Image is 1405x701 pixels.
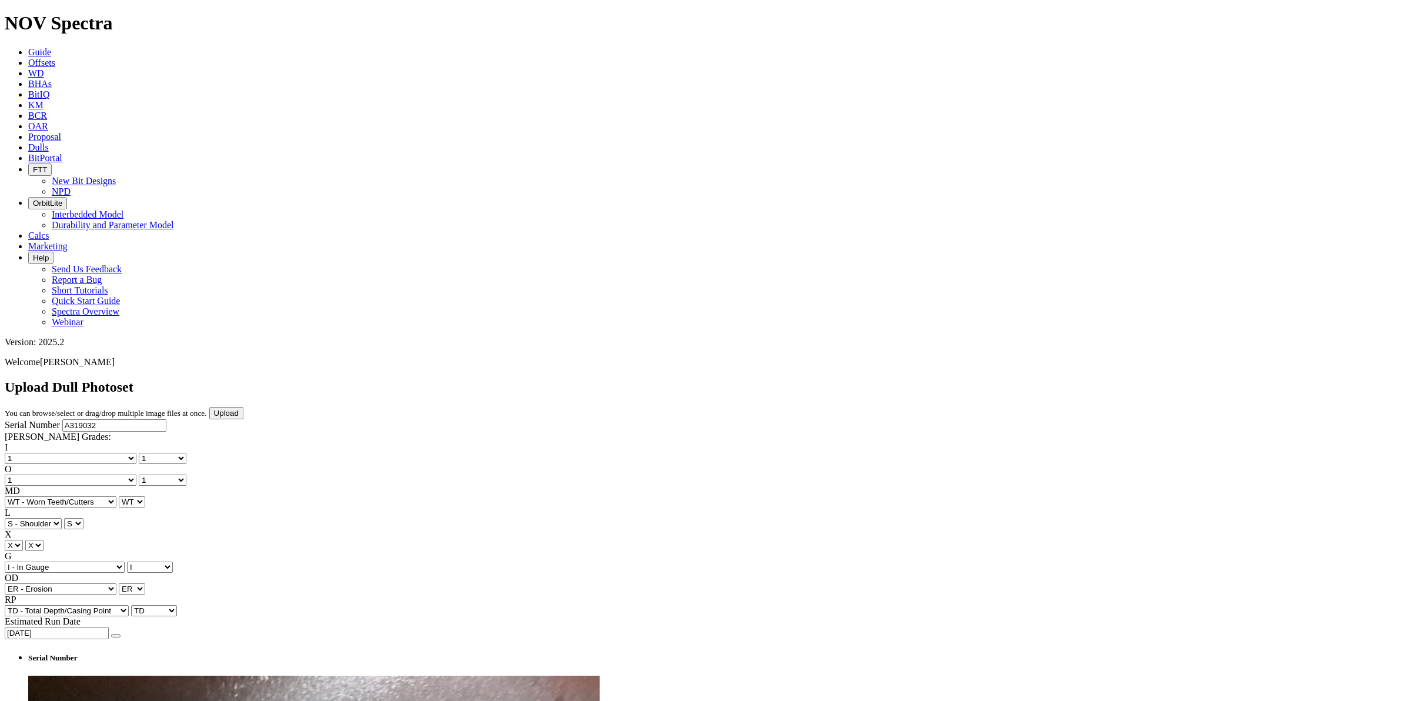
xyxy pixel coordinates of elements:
[28,153,62,163] a: BitPortal
[5,409,207,418] small: You can browse/select or drag/drop multiple image files at once.
[52,264,122,274] a: Send Us Feedback
[52,275,102,285] a: Report a Bug
[5,432,1400,442] div: [PERSON_NAME] Grades:
[5,12,1400,34] h1: NOV Spectra
[33,199,62,208] span: OrbitLite
[33,165,47,174] span: FTT
[52,296,120,306] a: Quick Start Guide
[5,573,18,583] label: OD
[209,407,243,419] input: Upload
[28,197,67,209] button: OrbitLite
[5,357,1400,368] p: Welcome
[5,337,1400,348] div: Version: 2025.2
[28,89,49,99] a: BitIQ
[28,653,1400,663] h5: Serial Number
[5,442,8,452] label: I
[28,142,49,152] a: Dulls
[52,176,116,186] a: New Bit Designs
[5,616,81,626] label: Estimated Run Date
[28,132,61,142] a: Proposal
[52,317,83,327] a: Webinar
[28,231,49,241] a: Calcs
[28,111,47,121] a: BCR
[52,306,119,316] a: Spectra Overview
[5,529,12,539] label: X
[28,58,55,68] a: Offsets
[28,47,51,57] a: Guide
[28,241,68,251] a: Marketing
[52,209,123,219] a: Interbedded Model
[28,68,44,78] a: WD
[52,285,108,295] a: Short Tutorials
[28,252,53,264] button: Help
[40,357,115,367] span: [PERSON_NAME]
[52,186,71,196] a: NPD
[5,486,20,496] label: MD
[33,253,49,262] span: Help
[5,420,60,430] label: Serial Number
[28,100,44,110] a: KM
[5,508,11,518] label: L
[52,220,174,230] a: Durability and Parameter Model
[5,379,1400,395] h2: Upload Dull Photoset
[5,464,12,474] label: O
[28,121,48,131] a: OAR
[28,79,52,89] a: BHAs
[5,595,16,605] label: RP
[5,551,12,561] label: G
[28,163,52,176] button: FTT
